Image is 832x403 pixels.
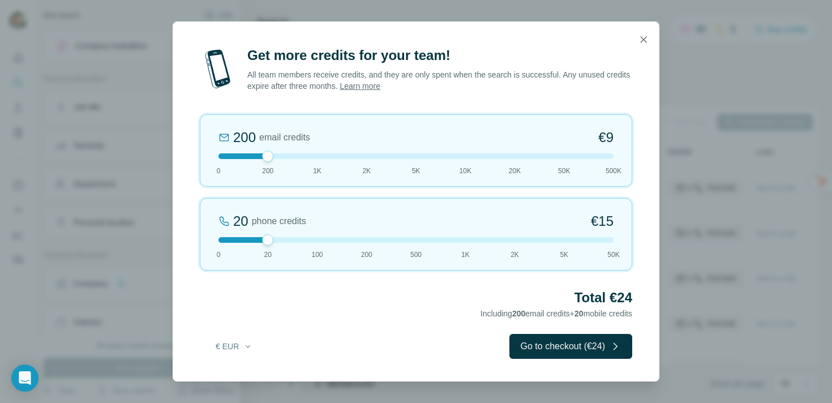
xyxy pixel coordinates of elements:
p: All team members receive credits, and they are only spent when the search is successful. Any unus... [247,69,632,92]
span: 50K [607,250,619,260]
span: 500K [606,166,621,176]
span: phone credits [252,215,306,228]
a: Learn more [340,82,380,91]
span: €9 [598,128,614,147]
span: 500 [410,250,422,260]
span: 200 [262,166,273,176]
span: 200 [361,250,372,260]
div: 200 [233,128,256,147]
span: 20 [574,309,584,318]
img: mobile-phone [200,46,236,92]
span: 20K [509,166,521,176]
span: 100 [311,250,323,260]
h2: Total €24 [200,289,632,307]
div: Open Intercom Messenger [11,365,38,392]
span: email credits [259,131,310,144]
span: 0 [217,166,221,176]
span: 200 [512,309,525,318]
span: 20 [264,250,272,260]
span: €15 [591,212,614,230]
span: 50K [558,166,570,176]
span: 2K [362,166,371,176]
button: € EUR [208,336,260,357]
span: 1K [313,166,321,176]
span: Including email credits + mobile credits [481,309,632,318]
span: 0 [217,250,221,260]
span: 5K [560,250,568,260]
span: 1K [461,250,470,260]
button: Go to checkout (€24) [509,334,632,359]
span: 10K [460,166,471,176]
span: 5K [412,166,421,176]
span: 2K [511,250,519,260]
div: 20 [233,212,248,230]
